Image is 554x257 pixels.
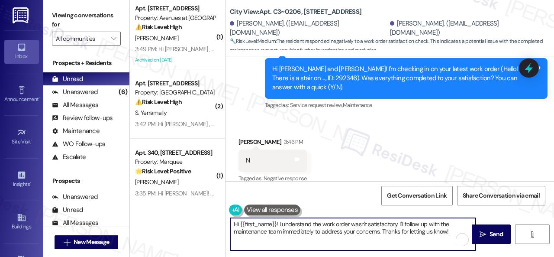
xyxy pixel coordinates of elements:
[529,231,535,238] i: 
[381,186,452,205] button: Get Conversation Link
[290,101,343,109] span: Service request review ,
[135,34,178,42] span: [PERSON_NAME]
[135,23,182,31] strong: ⚠️ Risk Level: High
[39,95,40,101] span: •
[463,191,540,200] span: Share Conversation via email
[52,88,98,97] div: Unanswered
[246,156,250,165] div: N
[74,237,109,247] span: New Message
[238,137,307,150] div: [PERSON_NAME]
[52,75,83,84] div: Unread
[4,168,39,191] a: Insights •
[64,239,70,246] i: 
[52,101,98,110] div: All Messages
[43,59,129,68] div: Prospects + Residents
[230,19,388,38] div: [PERSON_NAME]. ([EMAIL_ADDRESS][DOMAIN_NAME])
[52,205,83,215] div: Unread
[52,218,98,228] div: All Messages
[31,137,32,143] span: •
[52,153,86,162] div: Escalate
[52,140,105,149] div: WO Follow-ups
[265,99,548,111] div: Tagged as:
[52,127,100,136] div: Maintenance
[390,19,548,38] div: [PERSON_NAME]. ([EMAIL_ADDRESS][DOMAIN_NAME])
[238,172,307,185] div: Tagged as:
[135,98,182,106] strong: ⚠️ Risk Level: High
[230,7,361,16] b: City View: Apt. C3~0206, [STREET_ADDRESS]
[4,125,39,149] a: Site Visit •
[116,85,129,99] div: (6)
[52,192,98,202] div: Unanswered
[56,32,107,46] input: All communities
[490,230,503,239] span: Send
[4,40,39,63] a: Inbox
[52,114,113,123] div: Review follow-ups
[55,235,119,249] button: New Message
[135,148,215,157] div: Apt. 340, [STREET_ADDRESS]
[134,55,216,65] div: Archived on [DATE]
[52,9,121,32] label: Viewing conversations for
[472,224,511,244] button: Send
[135,178,178,186] span: [PERSON_NAME]
[480,231,486,238] i: 
[135,88,215,97] div: Property: [GEOGRAPHIC_DATA]
[457,186,545,205] button: Share Conversation via email
[282,137,303,146] div: 3:46 PM
[135,109,167,117] span: S. Yerramally
[230,218,476,250] textarea: To enrich screen reader interactions, please activate Accessibility in Grammarly extension settings
[13,7,30,23] img: ResiDesk Logo
[30,180,31,186] span: •
[230,38,276,45] strong: 🔧 Risk Level: Medium
[135,4,215,13] div: Apt. [STREET_ADDRESS]
[264,175,307,182] span: Negative response
[135,79,215,88] div: Apt. [STREET_ADDRESS]
[230,37,554,55] span: : The resident responded negatively to a work order satisfaction check. This indicates a potentia...
[111,35,116,42] i: 
[387,191,447,200] span: Get Conversation Link
[272,65,534,92] div: Hi [PERSON_NAME] and [PERSON_NAME]! I'm checking in on your latest work order (Hello! There is a ...
[4,210,39,234] a: Buildings
[135,157,215,166] div: Property: Marquee
[135,189,466,197] div: 3:35 PM: Hi [PERSON_NAME]! So sorry did not see this till now -- I ended up getting my mail key o...
[43,176,129,185] div: Prospects
[135,13,215,23] div: Property: Avenues at [GEOGRAPHIC_DATA]
[343,101,372,109] span: Maintenance
[135,167,191,175] strong: 🌟 Risk Level: Positive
